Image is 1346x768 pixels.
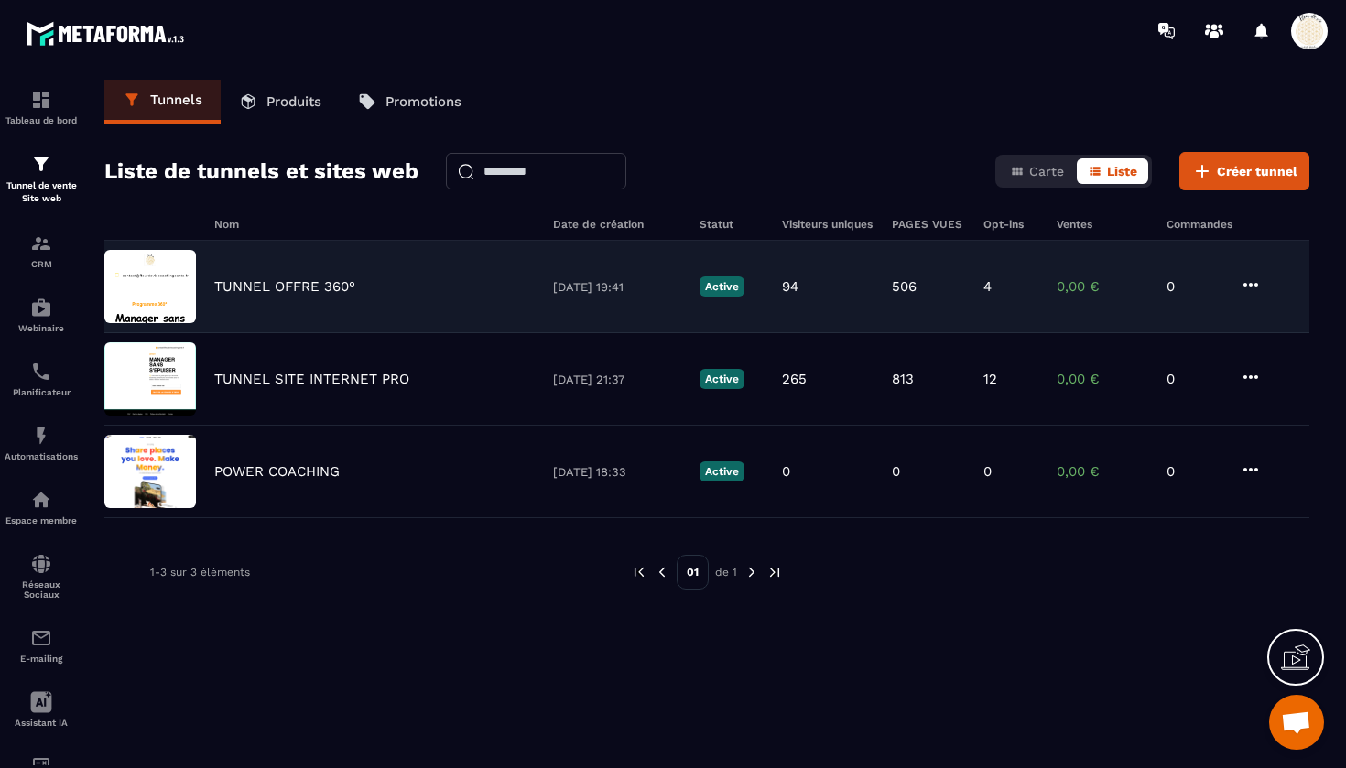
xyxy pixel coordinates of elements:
[1179,152,1309,190] button: Créer tunnel
[700,218,764,231] h6: Statut
[1167,278,1221,295] p: 0
[150,92,202,108] p: Tunnels
[104,153,418,189] h2: Liste de tunnels et sites web
[5,283,78,347] a: automationsautomationsWebinaire
[30,233,52,254] img: formation
[104,435,196,508] img: image
[700,369,744,389] p: Active
[892,218,965,231] h6: PAGES VUES
[385,93,461,110] p: Promotions
[5,115,78,125] p: Tableau de bord
[266,93,321,110] p: Produits
[150,566,250,579] p: 1-3 sur 3 éléments
[5,347,78,411] a: schedulerschedulerPlanificateur
[26,16,190,50] img: logo
[5,451,78,461] p: Automatisations
[553,218,681,231] h6: Date de création
[553,280,681,294] p: [DATE] 19:41
[1167,371,1221,387] p: 0
[744,564,760,580] img: next
[5,219,78,283] a: formationformationCRM
[5,387,78,397] p: Planificateur
[30,89,52,111] img: formation
[214,371,409,387] p: TUNNEL SITE INTERNET PRO
[631,564,647,580] img: prev
[214,278,355,295] p: TUNNEL OFFRE 360°
[677,555,709,590] p: 01
[1269,695,1324,750] div: Ouvrir le chat
[553,465,681,479] p: [DATE] 18:33
[892,278,917,295] p: 506
[104,342,196,416] img: image
[5,677,78,741] a: Assistant IA
[30,425,52,447] img: automations
[892,371,914,387] p: 813
[1107,164,1137,178] span: Liste
[30,297,52,319] img: automations
[5,179,78,205] p: Tunnel de vente Site web
[5,411,78,475] a: automationsautomationsAutomatisations
[983,371,997,387] p: 12
[700,461,744,481] p: Active
[5,139,78,219] a: formationformationTunnel de vente Site web
[5,75,78,139] a: formationformationTableau de bord
[782,371,807,387] p: 265
[5,579,78,600] p: Réseaux Sociaux
[715,565,737,579] p: de 1
[214,218,535,231] h6: Nom
[5,613,78,677] a: emailemailE-mailing
[5,323,78,333] p: Webinaire
[983,218,1038,231] h6: Opt-ins
[1057,463,1148,480] p: 0,00 €
[30,489,52,511] img: automations
[30,553,52,575] img: social-network
[1217,162,1297,180] span: Créer tunnel
[892,463,900,480] p: 0
[30,627,52,649] img: email
[5,539,78,613] a: social-networksocial-networkRéseaux Sociaux
[1077,158,1148,184] button: Liste
[5,475,78,539] a: automationsautomationsEspace membre
[30,153,52,175] img: formation
[340,80,480,124] a: Promotions
[700,276,744,297] p: Active
[782,218,874,231] h6: Visiteurs uniques
[1167,218,1232,231] h6: Commandes
[5,259,78,269] p: CRM
[5,515,78,525] p: Espace membre
[30,361,52,383] img: scheduler
[104,80,221,124] a: Tunnels
[553,373,681,386] p: [DATE] 21:37
[1057,278,1148,295] p: 0,00 €
[983,278,992,295] p: 4
[782,463,790,480] p: 0
[1057,371,1148,387] p: 0,00 €
[983,463,992,480] p: 0
[5,654,78,664] p: E-mailing
[654,564,670,580] img: prev
[214,463,340,480] p: POWER COACHING
[104,250,196,323] img: image
[1057,218,1148,231] h6: Ventes
[782,278,798,295] p: 94
[1029,164,1064,178] span: Carte
[5,718,78,728] p: Assistant IA
[766,564,783,580] img: next
[1167,463,1221,480] p: 0
[221,80,340,124] a: Produits
[999,158,1075,184] button: Carte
